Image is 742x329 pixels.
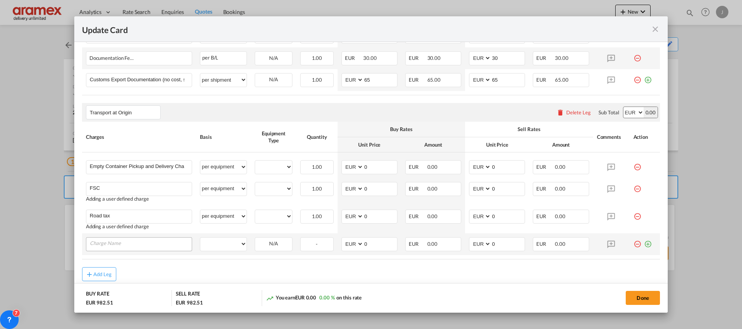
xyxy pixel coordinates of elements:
[341,126,461,133] div: Buy Rates
[566,109,591,115] div: Delete Leg
[651,24,660,34] md-icon: icon-close fg-AAA8AD m-0 pointer
[86,299,115,306] div: EUR 982.51
[633,182,641,190] md-icon: icon-minus-circle-outline red-400-fg
[409,77,426,83] span: EUR
[633,73,641,81] md-icon: icon-minus-circle-outline red-400-fg
[427,55,441,61] span: 30.00
[176,290,200,299] div: SELL RATE
[266,294,274,302] md-icon: icon-trending-up
[401,137,465,152] th: Amount
[630,122,660,152] th: Action
[491,238,525,249] input: 0
[312,213,322,219] span: 1.00
[536,77,554,83] span: EUR
[90,182,192,194] input: Charge Name
[427,241,438,247] span: 0.00
[529,137,593,152] th: Amount
[427,77,441,83] span: 65.00
[409,213,426,219] span: EUR
[200,133,247,140] div: Basis
[86,182,192,194] md-input-container: FSC
[555,164,565,170] span: 0.00
[74,16,668,312] md-dialog: Update Card Port ...
[536,164,554,170] span: EUR
[555,213,565,219] span: 0.00
[319,294,334,301] span: 0.00 %
[255,238,292,250] div: N/A
[633,237,641,245] md-icon: icon-minus-circle-outline red-400-fg
[555,55,569,61] span: 30.00
[90,73,192,85] input: Charge Name
[644,107,658,118] div: 0.00
[86,196,192,202] div: Adding a user defined charge
[176,299,203,306] div: EUR 982.51
[491,73,525,85] input: 65
[626,291,660,305] button: Done
[90,238,192,249] input: Charge Name
[200,161,247,173] select: per equipment
[269,55,278,61] span: N/A
[644,237,652,245] md-icon: icon-plus-circle-outline green-400-fg
[598,109,619,116] div: Sub Total
[491,210,525,222] input: 0
[427,213,438,219] span: 0.00
[491,161,525,172] input: 0
[409,164,426,170] span: EUR
[364,182,397,194] input: 0
[86,290,109,299] div: BUY RATE
[536,241,554,247] span: EUR
[90,107,160,118] input: Leg Name
[409,241,426,247] span: EUR
[200,51,247,65] div: per B/L
[427,185,438,192] span: 0.00
[363,55,377,61] span: 30.00
[409,55,426,61] span: EUR
[491,52,525,63] input: 30
[90,210,192,222] input: Charge Name
[491,182,525,194] input: 0
[295,294,316,301] span: EUR 0.00
[536,213,554,219] span: EUR
[465,137,529,152] th: Unit Price
[555,77,569,83] span: 65.00
[555,241,565,247] span: 0.00
[409,185,426,192] span: EUR
[556,108,564,116] md-icon: icon-delete
[86,210,192,222] md-input-container: Road tax
[427,164,438,170] span: 0.00
[90,161,192,172] input: Charge Name
[469,126,589,133] div: Sell Rates
[86,73,192,85] md-input-container: Customs Export Documentation (no cost, suggested sell)
[364,73,397,85] input: 65
[82,24,651,34] div: Update Card
[316,241,318,247] span: -
[312,77,322,83] span: 1.00
[338,137,401,152] th: Unit Price
[86,161,192,172] md-input-container: Empty Container Pickup and Delivery Charge
[536,185,554,192] span: EUR
[200,73,247,86] select: per shipment
[89,52,164,61] div: Documentation Fee Origin
[556,109,591,115] button: Delete Leg
[633,160,641,168] md-icon: icon-minus-circle-outline red-400-fg
[86,133,192,140] div: Charges
[266,294,362,302] div: You earn on this rate
[644,73,652,81] md-icon: icon-plus-circle-outline green-400-fg
[300,133,334,140] div: Quantity
[86,224,192,229] div: Adding a user defined charge
[536,55,554,61] span: EUR
[255,73,292,86] div: N/A
[345,55,362,61] span: EUR
[312,55,322,61] span: 1.00
[312,185,322,192] span: 1.00
[200,210,247,222] select: per equipment
[364,210,397,222] input: 0
[555,185,565,192] span: 0.00
[93,272,112,276] div: Add Leg
[255,130,292,144] div: Equipment Type
[593,122,630,152] th: Comments
[86,270,93,278] md-icon: icon-plus md-link-fg s20
[633,210,641,217] md-icon: icon-minus-circle-outline red-400-fg
[364,161,397,172] input: 0
[312,164,322,170] span: 1.00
